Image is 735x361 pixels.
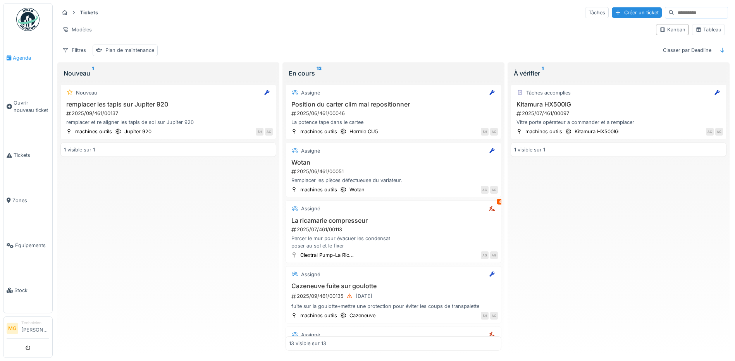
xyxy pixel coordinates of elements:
span: Ouvrir nouveau ticket [14,99,49,114]
span: Agenda [13,54,49,62]
span: Équipements [15,242,49,249]
div: Clextral Pump-La Ric... [300,251,354,259]
span: Zones [12,197,49,204]
div: 2025/06/461/00051 [291,168,498,175]
sup: 13 [317,69,322,78]
a: Agenda [3,35,52,80]
strong: Tickets [77,9,101,16]
div: 4 [497,199,503,205]
a: Tickets [3,133,52,178]
a: Équipements [3,223,52,268]
div: Tâches [585,7,609,18]
div: Filtres [59,45,90,56]
div: 1 visible sur 1 [514,146,545,153]
div: Kitamura HX500IG [575,128,619,135]
h3: Position du carter clim mal repositionner [289,101,498,108]
div: AG [481,186,489,194]
span: Tickets [14,151,49,159]
div: 13 visible sur 13 [289,340,326,347]
div: Plan de maintenance [105,46,154,54]
div: Technicien [21,320,49,326]
div: Assigné [301,271,320,278]
div: 2025/07/461/00097 [516,110,723,117]
div: Nouveau [76,89,97,96]
div: Jupiter 920 [124,128,151,135]
div: AG [481,251,489,259]
div: Nouveau [64,69,273,78]
a: MG Technicien[PERSON_NAME] [7,320,49,339]
div: machines outils [300,312,337,319]
h3: remplacer les tapis sur Jupiter 920 [64,101,273,108]
div: AG [265,128,273,136]
div: Modèles [59,24,95,35]
div: 2025/07/461/00113 [291,226,498,233]
div: Assigné [301,89,320,96]
div: En cours [289,69,498,78]
h3: La ricamarie compresseur [289,217,498,224]
div: AG [490,128,498,136]
div: AG [715,128,723,136]
div: AG [490,186,498,194]
div: machines outils [75,128,112,135]
h3: Wotan [289,159,498,166]
div: La potence tape dans le cartee [289,119,498,126]
div: machines outils [525,128,562,135]
div: AG [490,312,498,320]
a: Stock [3,268,52,313]
div: Hermle CU5 [349,128,378,135]
li: MG [7,323,18,334]
div: AG [490,251,498,259]
div: Assigné [301,147,320,155]
h3: Kitamura HX500IG [514,101,723,108]
span: Stock [14,287,49,294]
li: [PERSON_NAME] [21,320,49,337]
div: fuite sur la goulotte+mettre une protection pour éviter les coups de transpalette [289,303,498,310]
div: Percer le mur pour évacuer les condensat poser au sol et le fixer [289,235,498,249]
a: Zones [3,178,52,223]
div: Assigné [301,331,320,339]
div: machines outils [300,128,337,135]
div: SH [481,312,489,320]
div: Tâches accomplies [526,89,571,96]
div: Tableau [695,26,721,33]
div: Créer un ticket [612,7,662,18]
div: Assigné [301,205,320,212]
div: Remplacer les pièces défectueuse du variateur. [289,177,498,184]
sup: 1 [92,69,94,78]
div: AG [706,128,714,136]
div: 1 visible sur 1 [64,146,95,153]
sup: 1 [542,69,544,78]
div: Vitre porte opérateur a commander et a remplacer [514,119,723,126]
div: machines outils [300,186,337,193]
div: À vérifier [514,69,723,78]
img: Badge_color-CXgf-gQk.svg [16,8,40,31]
a: Ouvrir nouveau ticket [3,80,52,133]
div: Cazeneuve [349,312,375,319]
div: 2025/09/461/00135 [291,291,498,301]
div: SH [256,128,263,136]
div: remplacer et re aligner les tapis de sol sur Jupiter 920 [64,119,273,126]
div: 2025/09/461/00137 [65,110,273,117]
div: Kanban [659,26,685,33]
div: 2025/06/461/00046 [291,110,498,117]
div: SH [481,128,489,136]
div: Wotan [349,186,365,193]
div: Classer par Deadline [659,45,715,56]
div: [DATE] [356,292,372,300]
h3: Cazeneuve fuite sur goulotte [289,282,498,290]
